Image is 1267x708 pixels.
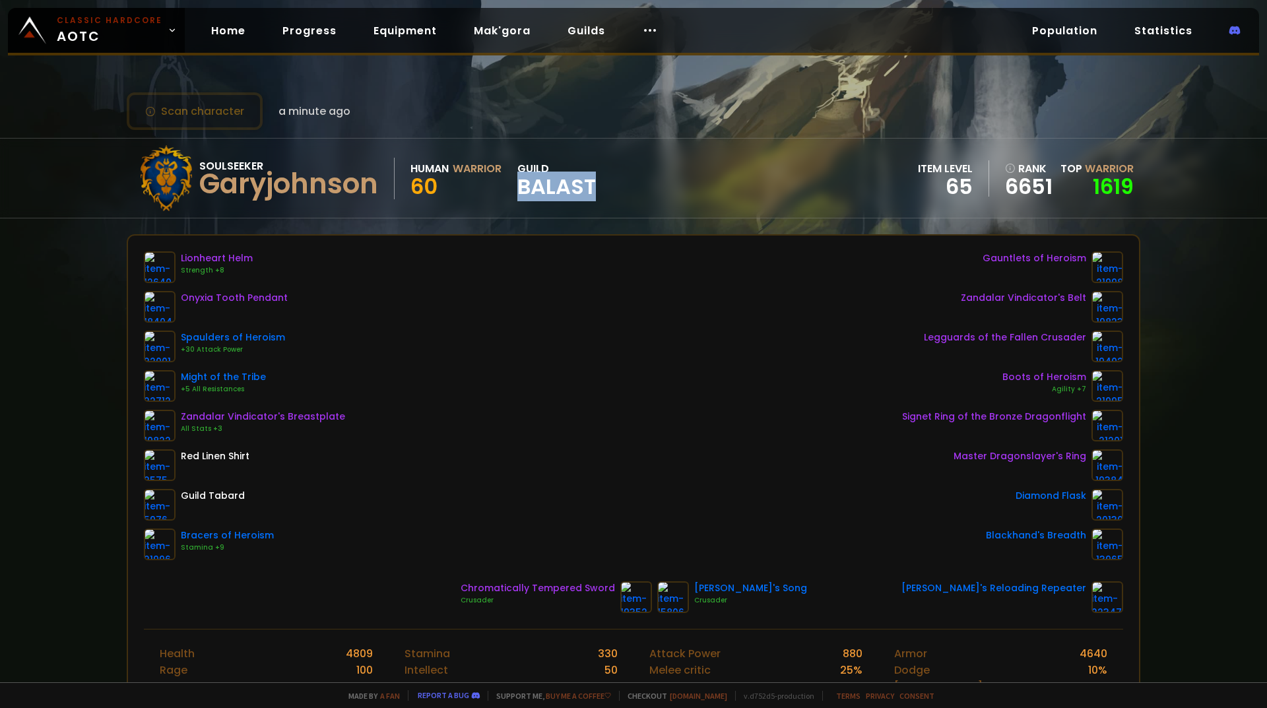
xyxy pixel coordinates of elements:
div: Gauntlets of Heroism [983,251,1086,265]
div: Bracers of Heroism [181,529,274,542]
span: Checkout [619,691,727,701]
a: Terms [836,691,861,701]
div: 10 % [1088,662,1107,678]
a: Population [1022,17,1108,44]
span: 60 [410,172,438,201]
div: Armor [894,645,927,662]
div: Range critic [649,678,713,695]
span: BALAST [517,177,596,197]
span: AOTC [57,15,162,46]
div: Top [1060,160,1134,177]
div: Soulseeker [199,158,378,174]
img: item-21201 [1091,410,1123,441]
a: Privacy [866,691,894,701]
img: item-5976 [144,489,176,521]
span: Warrior [1085,161,1134,176]
div: Crusader [461,595,615,606]
span: Made by [341,691,400,701]
div: 4809 [346,645,373,662]
a: 6651 [1005,177,1053,197]
a: 1619 [1093,172,1134,201]
a: Mak'gora [463,17,541,44]
img: item-22347 [1091,581,1123,613]
span: a minute ago [278,103,350,119]
img: item-21996 [144,529,176,560]
img: item-22712 [144,370,176,402]
button: Scan character [127,92,263,130]
img: item-19823 [1091,291,1123,323]
div: Spaulders of Heroism [181,331,285,344]
div: Blackhand's Breadth [986,529,1086,542]
div: Human [410,160,449,177]
div: +30 Attack Power [181,344,285,355]
div: 100 [356,662,373,678]
div: 4640 [1080,645,1107,662]
img: item-21995 [1091,370,1123,402]
div: 8 % [1091,678,1107,695]
a: Home [201,17,256,44]
a: a fan [380,691,400,701]
div: Diamond Flask [1016,489,1086,503]
img: item-22001 [144,331,176,362]
div: Guild Tabard [181,489,245,503]
div: +5 All Resistances [181,384,266,395]
span: Support me, [488,691,611,701]
div: Onyxia Tooth Pendant [181,291,288,305]
img: item-2575 [144,449,176,481]
div: Melee critic [649,662,711,678]
a: Statistics [1124,17,1203,44]
a: Classic HardcoreAOTC [8,8,185,53]
img: item-19822 [144,410,176,441]
small: Classic Hardcore [57,15,162,26]
div: [PERSON_NAME]'s Song [694,581,807,595]
a: Report a bug [418,690,469,700]
img: item-20130 [1091,489,1123,521]
div: 307 [598,678,618,695]
img: item-21998 [1091,251,1123,283]
a: Buy me a coffee [546,691,611,701]
div: 25 % [840,662,862,678]
a: Equipment [363,17,447,44]
div: Strength [405,678,451,695]
div: Crusader [694,595,807,606]
img: item-19352 [620,581,652,613]
a: Consent [899,691,934,701]
div: All Stats +3 [181,424,345,434]
div: Strength +8 [181,265,253,276]
div: Health [160,645,195,662]
img: item-13965 [1091,529,1123,560]
a: Guilds [557,17,616,44]
div: item level [918,160,973,177]
div: Boots of Heroism [1002,370,1086,384]
div: Red Linen Shirt [181,449,249,463]
div: 330 [598,645,618,662]
div: Legguards of the Fallen Crusader [924,331,1086,344]
div: [PERSON_NAME]'s Reloading Repeater [901,581,1086,595]
div: [PERSON_NAME] [894,678,983,695]
div: Agility +7 [1002,384,1086,395]
div: Attack Power [649,645,721,662]
div: Chromatically Tempered Sword [461,581,615,595]
div: 65 [918,177,973,197]
div: 50 [604,662,618,678]
div: Dodge [894,662,930,678]
div: rank [1005,160,1053,177]
img: item-15806 [657,581,689,613]
div: Zandalar Vindicator's Breastplate [181,410,345,424]
img: item-18404 [144,291,176,323]
div: Warrior [453,160,502,177]
div: 18 % [843,678,862,695]
div: Lionheart Helm [181,251,253,265]
span: v. d752d5 - production [735,691,814,701]
div: Zandalar Vindicator's Belt [961,291,1086,305]
div: Stamina +9 [181,542,274,553]
div: Signet Ring of the Bronze Dragonflight [902,410,1086,424]
div: 880 [843,645,862,662]
img: item-19402 [1091,331,1123,362]
a: Progress [272,17,347,44]
div: Master Dragonslayer's Ring [954,449,1086,463]
div: Rage [160,662,187,678]
div: Intellect [405,662,448,678]
div: guild [517,160,596,197]
img: item-19384 [1091,449,1123,481]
